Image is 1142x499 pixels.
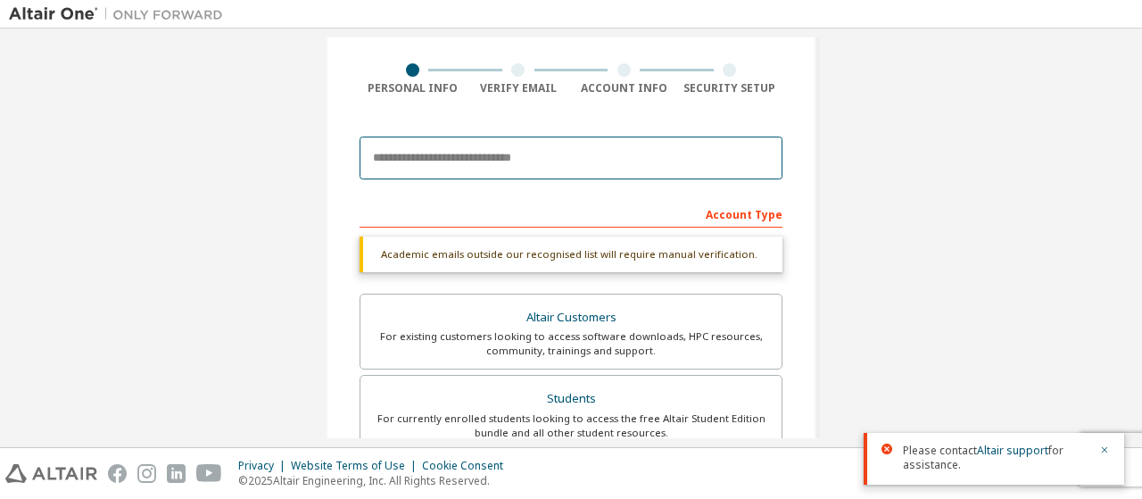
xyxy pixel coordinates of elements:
a: Altair support [977,443,1048,458]
img: facebook.svg [108,464,127,483]
img: Altair One [9,5,232,23]
div: Website Terms of Use [291,459,422,473]
div: Cookie Consent [422,459,514,473]
p: © 2025 Altair Engineering, Inc. All Rights Reserved. [238,473,514,488]
img: youtube.svg [196,464,222,483]
div: Security Setup [677,81,783,96]
div: Altair Customers [371,305,771,330]
img: altair_logo.svg [5,464,97,483]
img: linkedin.svg [167,464,186,483]
div: Privacy [238,459,291,473]
span: Please contact for assistance. [903,444,1088,472]
div: Account Info [571,81,677,96]
div: For existing customers looking to access software downloads, HPC resources, community, trainings ... [371,329,771,358]
div: Verify Email [466,81,572,96]
div: Personal Info [360,81,466,96]
div: Students [371,387,771,412]
img: instagram.svg [137,464,156,483]
div: Academic emails outside our recognised list will require manual verification. [360,237,782,272]
div: Account Type [360,199,782,228]
div: For currently enrolled students looking to access the free Altair Student Edition bundle and all ... [371,412,771,440]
